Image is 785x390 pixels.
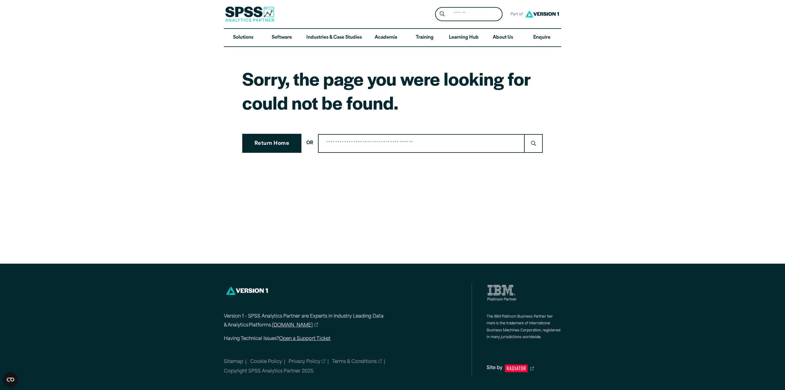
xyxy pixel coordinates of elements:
[242,134,301,153] a: Return Home
[435,7,503,21] form: Site Header Search Form
[289,358,325,366] a: Privacy Policy
[405,29,444,47] a: Training
[3,372,18,387] button: Open CMP widget
[440,11,445,17] svg: Search magnifying glass icon
[224,358,472,376] nav: Minor links within the footer
[487,364,502,373] span: Site by
[224,312,408,330] p: Version 1 - SPSS Analytics Partner are Experts in Industry Leading Data & Analytics Platforms.
[505,365,528,372] svg: Radiator Digital
[444,29,484,47] a: Learning Hub
[224,29,561,47] nav: Desktop version of site main menu
[272,321,318,330] a: [DOMAIN_NAME]
[484,29,522,47] a: About Us
[367,29,405,47] a: Academia
[523,29,561,47] a: Enquire
[332,358,382,366] a: Terms & Conditions
[250,360,282,364] a: Cookie Policy
[487,364,561,373] a: Site by Radiator Digital
[224,369,314,374] span: Copyright SPSS Analytics Partner 2025
[225,6,274,22] img: SPSS Analytics Partner
[507,10,524,19] span: Part of
[262,29,301,47] a: Software
[318,134,525,153] input: Search
[437,9,448,20] button: Search magnifying glass icon
[524,8,561,20] img: Version1 Logo
[306,139,313,148] span: OR
[224,335,408,344] p: Having Technical Issues?
[487,314,561,341] p: The IBM Platinum Business Partner tier mark is the trademark of International Business Machines C...
[242,67,543,114] h1: Sorry, the page you were looking for could not be found.
[301,29,367,47] a: Industries & Case Studies
[224,360,243,364] a: Sitemap
[279,337,331,341] a: Open a Support Ticket
[224,29,262,47] a: Solutions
